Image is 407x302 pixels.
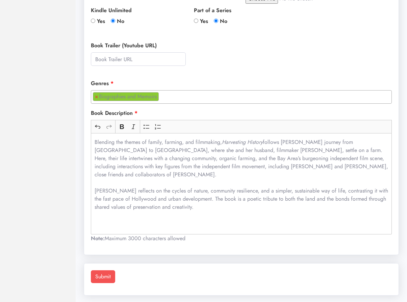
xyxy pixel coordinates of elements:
[222,138,263,146] i: Harvesting History
[214,19,218,23] input: No
[214,17,227,25] label: No
[95,138,388,211] p: Blending the themes of family, farming, and filmmaking, follows [PERSON_NAME] journey from [GEOGR...
[91,270,115,283] button: Submit
[194,17,208,25] label: Yes
[91,52,186,66] input: Book Trailer URL
[91,79,113,87] label: Genres
[194,19,198,23] input: Yes
[95,93,98,101] span: ×
[194,6,289,15] label: Part of a Series
[91,17,105,25] label: Yes
[93,92,159,101] li: Biographies and Memoirs
[111,19,115,23] input: No
[91,234,105,242] b: Note:
[111,17,124,25] label: No
[91,234,392,243] div: Maximum 3000 characters allowed
[91,120,392,133] div: Editor toolbar
[91,19,95,23] input: Yes
[91,6,186,15] label: Kindle Unlimited
[91,42,157,50] label: Book Trailer (Youtube URL)
[91,133,392,234] div: Rich Text Editor, main
[91,109,137,117] label: Book Description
